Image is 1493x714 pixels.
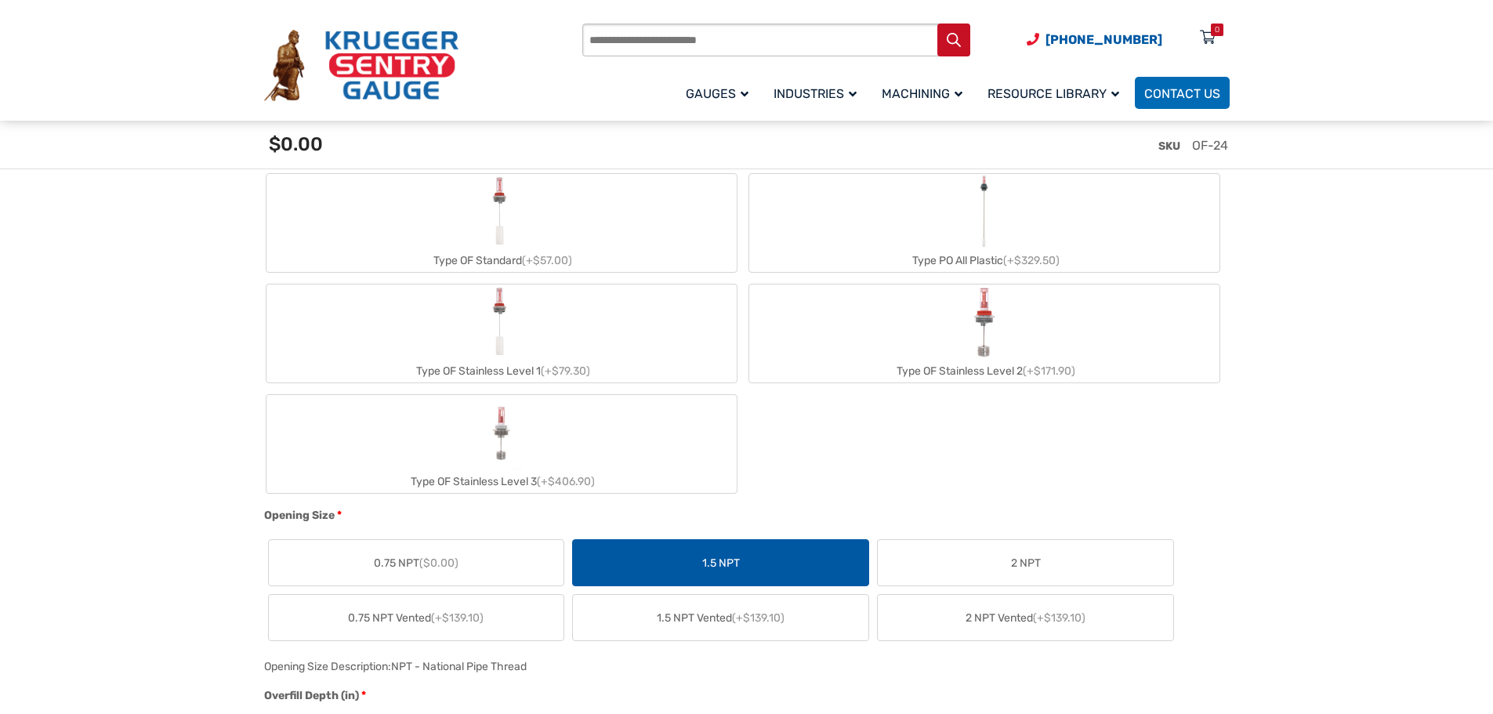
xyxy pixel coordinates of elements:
span: Machining [882,86,962,101]
label: Type OF Standard [266,174,737,272]
div: 0 [1215,24,1219,36]
abbr: required [361,687,366,704]
a: Resource Library [978,74,1135,111]
span: 1.5 NPT Vented [657,610,785,626]
a: Machining [872,74,978,111]
span: (+$79.30) [541,364,590,378]
label: Type PO All Plastic [749,174,1219,272]
span: 1.5 NPT [702,555,740,571]
span: (+$329.50) [1003,254,1060,267]
span: [PHONE_NUMBER] [1045,32,1162,47]
div: Type OF Stainless Level 2 [749,360,1219,382]
label: Type OF Stainless Level 3 [266,395,737,493]
span: 0.75 NPT Vented [348,610,484,626]
div: Type PO All Plastic [749,249,1219,272]
span: OF-24 [1192,138,1228,153]
label: Type OF Stainless Level 2 [749,285,1219,382]
span: (+$139.10) [1033,611,1085,625]
div: NPT - National Pipe Thread [391,660,527,673]
span: Industries [774,86,857,101]
span: Opening Size [264,509,335,522]
img: Krueger Sentry Gauge [264,30,458,102]
span: 2 NPT Vented [966,610,1085,626]
div: Type OF Stainless Level 1 [266,360,737,382]
span: (+$139.10) [732,611,785,625]
span: 2 NPT [1011,555,1041,571]
span: SKU [1158,140,1180,153]
a: Gauges [676,74,764,111]
span: (+$57.00) [522,254,572,267]
a: Phone Number (920) 434-8860 [1027,30,1162,49]
a: Contact Us [1135,77,1230,109]
span: Opening Size Description: [264,660,391,673]
label: Type OF Stainless Level 1 [266,285,737,382]
div: Type OF Stainless Level 3 [266,470,737,493]
span: Resource Library [987,86,1119,101]
abbr: required [337,507,342,524]
span: (+$139.10) [431,611,484,625]
span: ($0.00) [419,556,458,570]
span: Overfill Depth (in) [264,689,359,702]
span: Contact Us [1144,86,1220,101]
span: 0.75 NPT [374,555,458,571]
span: (+$171.90) [1023,364,1075,378]
a: Industries [764,74,872,111]
span: (+$406.90) [537,475,595,488]
span: Gauges [686,86,748,101]
div: Type OF Standard [266,249,737,272]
